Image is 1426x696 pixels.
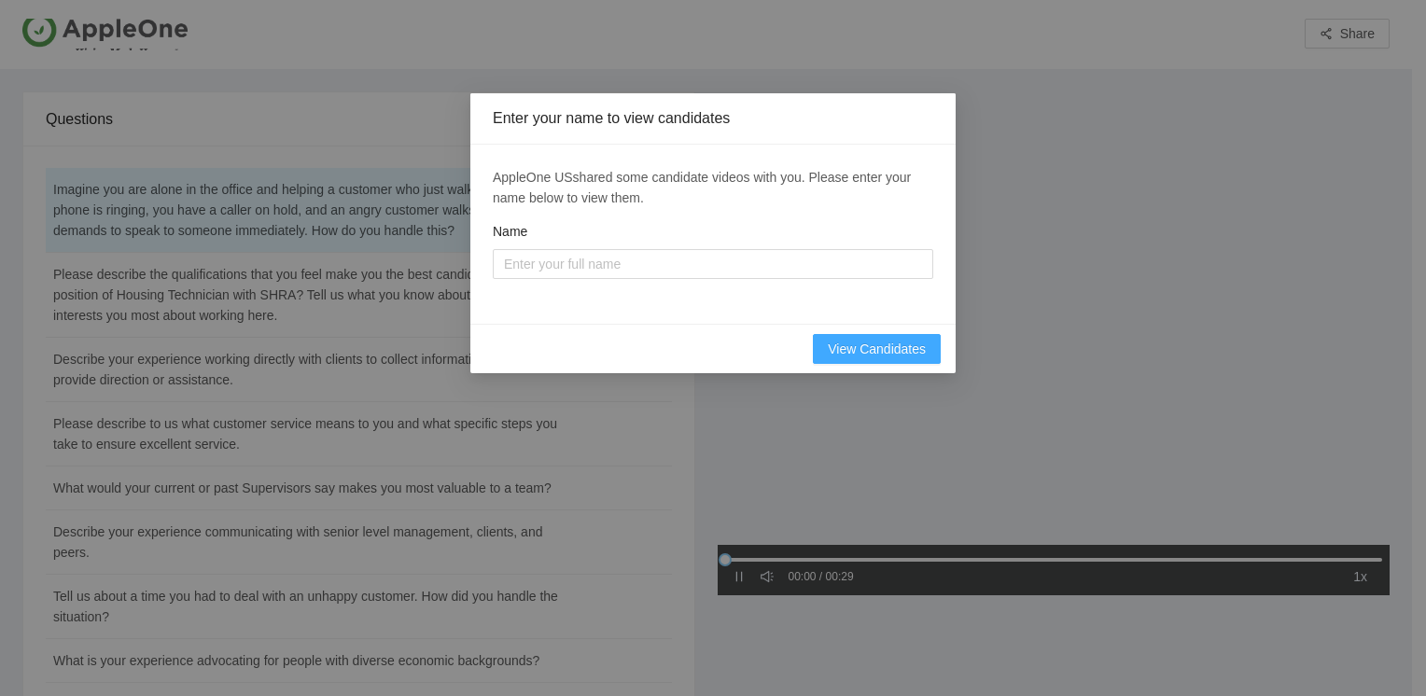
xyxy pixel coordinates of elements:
[493,221,527,242] label: Name
[828,339,926,359] span: View Candidates
[813,334,941,364] button: View Candidates
[493,108,933,129] div: Enter your name to view candidates
[493,167,933,208] div: AppleOne US shared some candidate videos with you. Please enter your name below to view them.
[493,249,933,279] input: Name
